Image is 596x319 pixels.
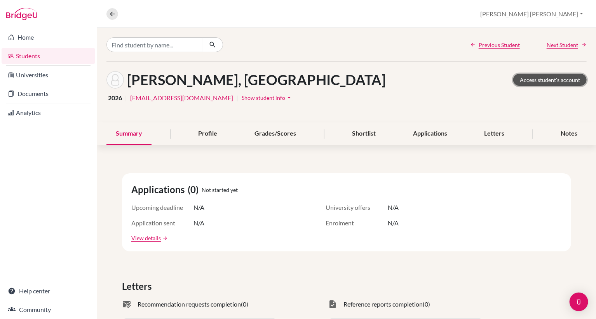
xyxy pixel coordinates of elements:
a: Previous Student [470,41,520,49]
span: Enrolment [326,218,388,228]
a: View details [131,234,161,242]
a: Home [2,30,95,45]
span: N/A [193,218,204,228]
span: Reference reports completion [343,300,423,309]
div: Grades/Scores [245,122,305,145]
span: N/A [388,203,399,212]
a: [EMAIL_ADDRESS][DOMAIN_NAME] [130,93,233,103]
span: Applications [131,183,188,197]
span: N/A [193,203,204,212]
a: Documents [2,86,95,101]
span: Next Student [547,41,578,49]
span: mark_email_read [122,300,131,309]
a: arrow_forward [161,235,168,241]
a: Help center [2,283,95,299]
span: N/A [388,218,399,228]
span: Upcoming deadline [131,203,193,212]
a: Universities [2,67,95,83]
span: (0) [423,300,430,309]
span: 2026 [108,93,122,103]
span: | [125,93,127,103]
a: Next Student [547,41,587,49]
div: Letters [475,122,514,145]
span: Previous Student [479,41,520,49]
input: Find student by name... [106,37,203,52]
button: Show student infoarrow_drop_down [241,92,293,104]
span: Letters [122,279,155,293]
span: (0) [241,300,248,309]
span: Show student info [242,94,285,101]
div: Profile [189,122,227,145]
button: [PERSON_NAME] [PERSON_NAME] [477,7,587,21]
span: Recommendation requests completion [138,300,241,309]
span: (0) [188,183,202,197]
span: task [328,300,337,309]
div: Shortlist [343,122,385,145]
img: Bridge-U [6,8,37,20]
a: Students [2,48,95,64]
span: Not started yet [202,186,238,194]
a: Analytics [2,105,95,120]
span: University offers [326,203,388,212]
img: Siena Befus's avatar [106,71,124,89]
a: Access student's account [513,74,587,86]
div: Applications [404,122,457,145]
h1: [PERSON_NAME], [GEOGRAPHIC_DATA] [127,71,386,88]
div: Open Intercom Messenger [570,293,588,311]
span: Application sent [131,218,193,228]
a: Community [2,302,95,317]
div: Notes [551,122,587,145]
div: Summary [106,122,152,145]
i: arrow_drop_down [285,94,293,101]
span: | [236,93,238,103]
